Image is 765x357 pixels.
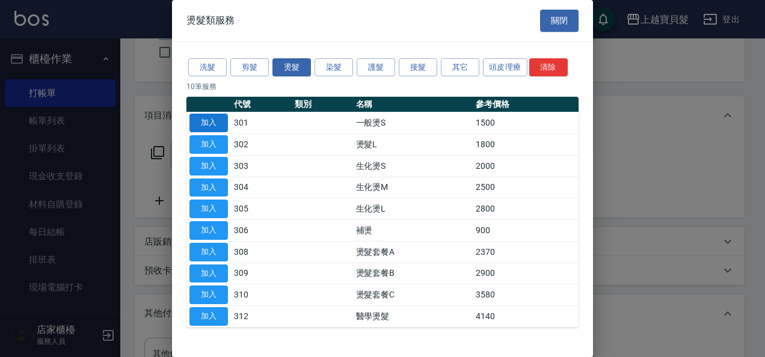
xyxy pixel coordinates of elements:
[353,284,473,306] td: 燙髮套餐C
[189,264,228,283] button: 加入
[186,81,579,92] p: 10 筆服務
[473,112,579,134] td: 1500
[353,112,473,134] td: 一般燙S
[189,285,228,304] button: 加入
[473,220,579,242] td: 900
[483,58,527,77] button: 頭皮理療
[231,241,292,263] td: 308
[540,10,579,32] button: 關閉
[189,307,228,326] button: 加入
[353,97,473,112] th: 名稱
[189,178,228,197] button: 加入
[231,263,292,284] td: 309
[473,177,579,198] td: 2500
[189,221,228,240] button: 加入
[353,263,473,284] td: 燙髮套餐B
[473,198,579,220] td: 2800
[357,58,395,77] button: 護髮
[272,58,311,77] button: 燙髮
[189,243,228,261] button: 加入
[353,306,473,328] td: 醫學燙髮
[473,134,579,156] td: 1800
[231,198,292,220] td: 305
[353,198,473,220] td: 生化燙L
[231,306,292,328] td: 312
[473,306,579,328] td: 4140
[353,241,473,263] td: 燙髮套餐A
[315,58,353,77] button: 染髮
[399,58,437,77] button: 接髮
[231,134,292,156] td: 302
[473,155,579,177] td: 2000
[231,177,292,198] td: 304
[189,135,228,154] button: 加入
[189,200,228,218] button: 加入
[353,155,473,177] td: 生化燙S
[231,97,292,112] th: 代號
[230,58,269,77] button: 剪髮
[353,220,473,242] td: 補燙
[186,14,235,26] span: 燙髮類服務
[231,220,292,242] td: 306
[353,177,473,198] td: 生化燙M
[473,97,579,112] th: 參考價格
[231,155,292,177] td: 303
[231,284,292,306] td: 310
[189,157,228,175] button: 加入
[353,134,473,156] td: 燙髮L
[231,112,292,134] td: 301
[473,241,579,263] td: 2370
[188,58,227,77] button: 洗髮
[473,284,579,306] td: 3580
[473,263,579,284] td: 2900
[529,58,568,77] button: 清除
[292,97,352,112] th: 類別
[189,114,228,132] button: 加入
[441,58,479,77] button: 其它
